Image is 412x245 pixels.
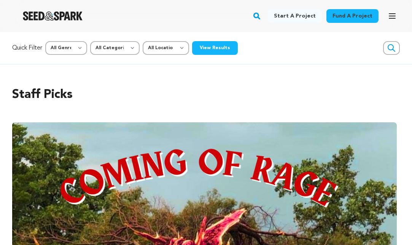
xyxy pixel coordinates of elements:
h2: Staff Picks [12,86,400,104]
a: Seed&Spark Homepage [23,11,83,21]
button: View Results [192,41,238,55]
p: Quick Filter [12,43,42,53]
a: Fund a project [326,9,379,23]
img: Seed&Spark Logo Dark Mode [23,11,83,21]
a: Start a project [268,9,322,23]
